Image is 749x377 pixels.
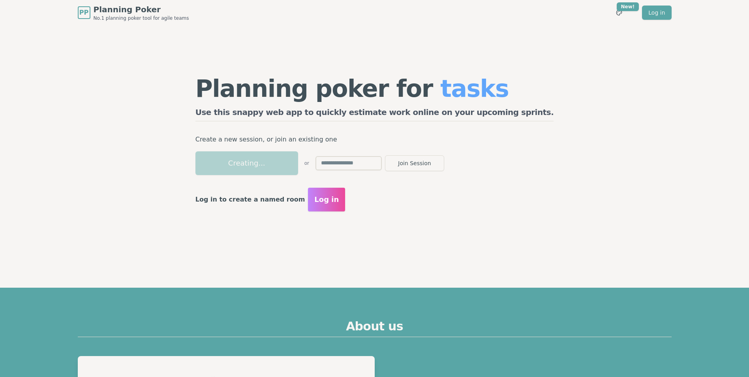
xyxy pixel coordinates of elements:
h2: Use this snappy web app to quickly estimate work online on your upcoming sprints. [195,107,554,121]
span: PP [79,8,88,17]
span: Planning Poker [94,4,189,15]
a: PPPlanning PokerNo.1 planning poker tool for agile teams [78,4,189,21]
a: Log in [642,6,671,20]
p: Log in to create a named room [195,194,305,205]
p: Create a new session, or join an existing one [195,134,554,145]
span: Log in [314,194,339,205]
button: Join Session [385,155,444,171]
span: tasks [440,75,509,102]
div: New! [617,2,639,11]
span: No.1 planning poker tool for agile teams [94,15,189,21]
button: Log in [308,188,345,211]
h2: About us [78,319,672,337]
button: New! [612,6,626,20]
h1: Planning poker for [195,77,554,100]
span: or [304,160,309,166]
